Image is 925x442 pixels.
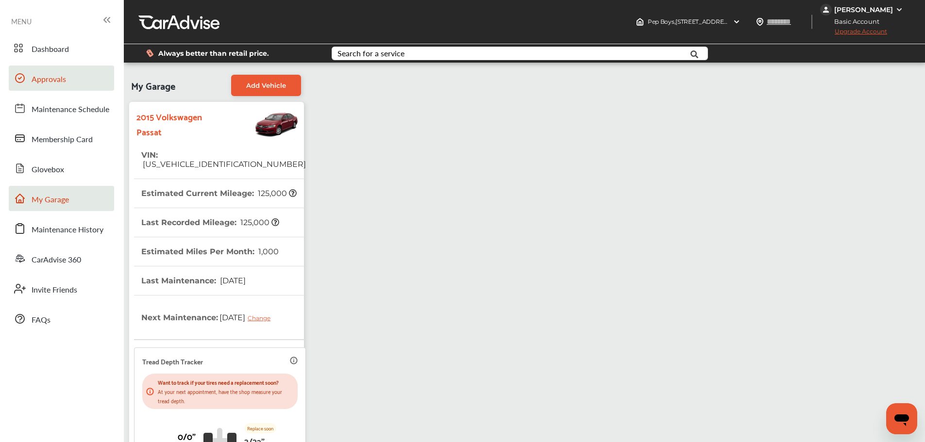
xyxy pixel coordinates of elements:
[733,18,740,26] img: header-down-arrow.9dd2ce7d.svg
[32,43,69,56] span: Dashboard
[141,237,279,266] th: Estimated Miles Per Month :
[141,160,306,169] span: [US_VEHICLE_IDENTIFICATION_NUMBER]
[9,216,114,241] a: Maintenance History
[141,179,297,208] th: Estimated Current Mileage :
[131,75,175,96] span: My Garage
[834,5,893,14] div: [PERSON_NAME]
[9,126,114,151] a: Membership Card
[158,387,294,405] p: At your next appointment, have the shop measure your tread depth.
[142,356,203,367] p: Tread Depth Tracker
[821,16,887,27] span: Basic Account
[158,377,294,387] p: Want to track if your tires need a replacement soon?
[9,156,114,181] a: Glovebox
[244,423,276,433] p: Replace soon
[257,247,279,256] span: 1,000
[32,314,50,327] span: FAQs
[636,18,644,26] img: header-home-logo.8d720a4f.svg
[141,141,306,179] th: VIN :
[248,314,275,322] div: Change
[146,49,153,57] img: dollor_label_vector.a70140d1.svg
[9,276,114,301] a: Invite Friends
[32,73,66,86] span: Approvals
[256,189,297,198] span: 125,000
[648,18,803,25] span: Pep Boys , [STREET_ADDRESS] SACRAMENTO , CA 95824
[32,133,93,146] span: Membership Card
[32,103,109,116] span: Maintenance Schedule
[32,164,64,176] span: Glovebox
[886,403,917,434] iframe: Button to launch messaging window
[756,18,764,26] img: location_vector.a44bc228.svg
[9,96,114,121] a: Maintenance Schedule
[231,75,301,96] a: Add Vehicle
[820,4,832,16] img: jVpblrzwTbfkPYzPPzSLxeg0AAAAASUVORK5CYII=
[820,28,887,40] span: Upgrade Account
[9,186,114,211] a: My Garage
[136,109,222,139] strong: 2015 Volkswagen Passat
[141,266,246,295] th: Last Maintenance :
[219,276,246,285] span: [DATE]
[218,305,278,329] span: [DATE]
[222,107,299,141] img: Vehicle
[337,49,404,57] div: Search for a service
[32,224,103,236] span: Maintenance History
[246,82,286,89] span: Add Vehicle
[141,208,279,237] th: Last Recorded Mileage :
[9,65,114,91] a: Approvals
[158,50,269,57] span: Always better than retail price.
[9,35,114,61] a: Dashboard
[141,295,278,339] th: Next Maintenance :
[11,17,32,25] span: MENU
[32,284,77,296] span: Invite Friends
[9,306,114,331] a: FAQs
[9,246,114,271] a: CarAdvise 360
[32,254,81,266] span: CarAdvise 360
[895,6,903,14] img: WGsFRI8htEPBVLJbROoPRyZpYNWhNONpIPPETTm6eUC0GeLEiAAAAAElFTkSuQmCC
[239,218,279,227] span: 125,000
[811,15,812,29] img: header-divider.bc55588e.svg
[32,194,69,206] span: My Garage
